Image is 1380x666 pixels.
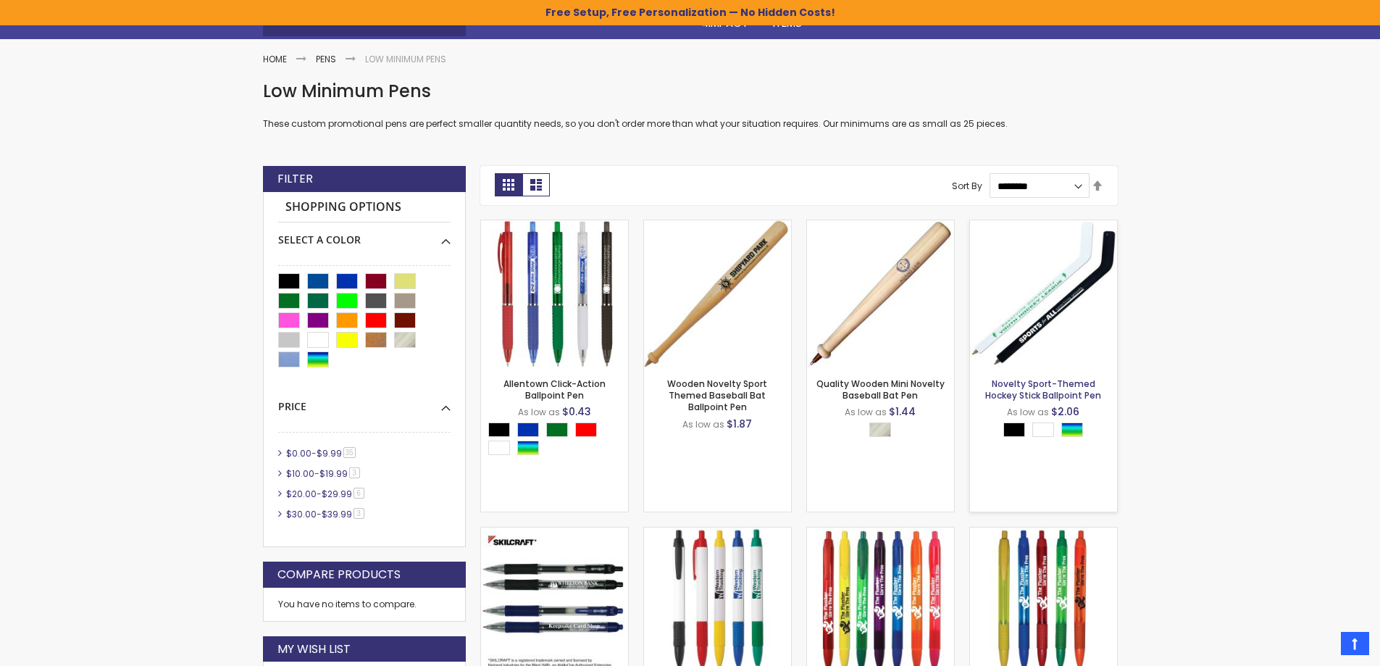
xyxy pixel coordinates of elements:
a: Skilcraft Zebra Click-Action Gel Pen [481,527,628,539]
span: $1.87 [727,417,752,431]
a: $30.00-$39.993 [283,508,369,520]
strong: Compare Products [277,567,401,583]
span: 6 [354,488,364,499]
a: Monarch-G Grip Wide Click Ballpoint Pen - White Body [644,527,791,539]
div: Blue [517,423,539,437]
a: Allentown Click-Action Ballpoint Pen [503,378,606,401]
a: Allentown Click-Action Ballpoint Pen [481,220,628,232]
div: Assorted [1061,423,1083,437]
strong: Shopping Options [278,192,451,223]
img: Novelty Sport-Themed Hockey Stick Ballpoint Pen [970,220,1117,367]
span: As low as [682,418,724,430]
div: Green [546,423,568,437]
div: Red [575,423,597,437]
a: $0.00-$9.9935 [283,447,361,459]
span: $19.99 [319,467,348,480]
div: These custom promotional pens are perfect smaller quantity needs, so you don't order more than wh... [263,80,1118,130]
a: Quality Wooden Mini Novelty Baseball Bat Pen [816,378,945,401]
span: $9.99 [317,447,342,459]
span: 3 [354,508,364,519]
span: $0.00 [286,447,311,459]
div: Black [1003,423,1025,437]
h1: Low Minimum Pens [263,80,1118,103]
div: Assorted [517,441,539,455]
label: Sort By [952,180,982,192]
div: You have no items to compare. [263,588,466,622]
a: Quality Wooden Mini Novelty Baseball Bat Pen [807,220,954,232]
span: $20.00 [286,488,317,500]
span: $2.06 [1051,404,1079,419]
a: Monarch-TG Translucent Grip Wide Click Ballpoint Pen [970,527,1117,539]
span: $39.99 [322,508,352,520]
a: Novelty Sport-Themed Hockey Stick Ballpoint Pen [985,378,1101,401]
span: $29.99 [322,488,352,500]
div: Select A Color [488,423,628,459]
a: $10.00-$19.993 [283,467,365,480]
strong: Grid [495,173,522,196]
span: As low as [1007,406,1049,418]
div: Black [488,423,510,437]
img: Allentown Click-Action Ballpoint Pen [481,220,628,367]
a: Home [263,53,287,65]
div: Price [278,389,451,414]
span: $0.43 [562,404,591,419]
span: As low as [845,406,887,418]
span: 35 [343,447,356,458]
span: As low as [518,406,560,418]
span: 3 [349,467,360,478]
iframe: Google Customer Reviews [1260,627,1380,666]
a: Wooden Novelty Sport Themed Baseball Bat Ballpoint Pen [644,220,791,232]
img: Wooden Novelty Sport Themed Baseball Bat Ballpoint Pen [644,220,791,367]
a: Pens [316,53,336,65]
div: Natural Wood [869,423,891,437]
div: White [1032,423,1054,437]
strong: Filter [277,171,313,187]
span: $10.00 [286,467,314,480]
strong: My Wish List [277,641,351,657]
a: $20.00-$29.996 [283,488,369,500]
div: Select A Color [278,222,451,247]
span: $1.44 [889,404,916,419]
div: Select A Color [869,423,898,441]
a: Novelty Sport-Themed Hockey Stick Ballpoint Pen [970,220,1117,232]
div: White [488,441,510,455]
img: Quality Wooden Mini Novelty Baseball Bat Pen [807,220,954,367]
a: Wooden Novelty Sport Themed Baseball Bat Ballpoint Pen [667,378,767,413]
span: $30.00 [286,508,317,520]
div: Select A Color [1003,423,1090,441]
a: Monarch-T Translucent Wide Click Ballpoint Pen [807,527,954,539]
strong: Low Minimum Pens [365,53,446,65]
